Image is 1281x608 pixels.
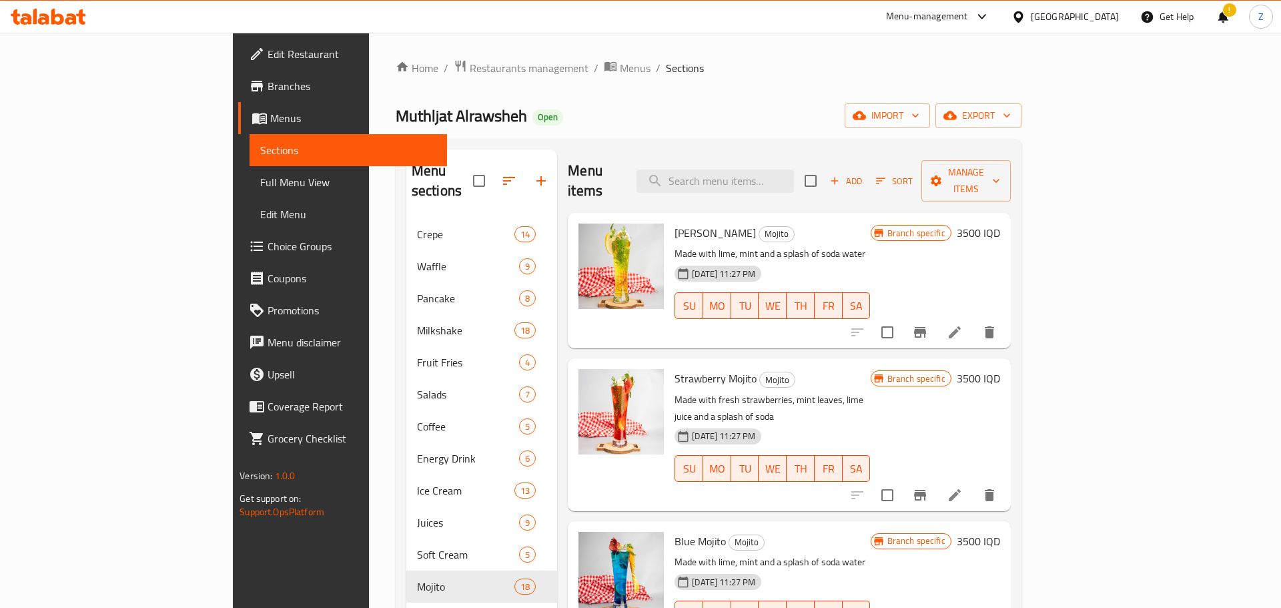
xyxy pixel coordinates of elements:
div: items [519,354,536,370]
button: TU [731,292,759,319]
span: Muthljat Alrawsheh [396,101,527,131]
img: Strawberry Mojito [578,369,664,454]
span: TH [792,459,809,479]
div: items [514,322,536,338]
span: Open [532,111,563,123]
span: TH [792,296,809,316]
span: Coverage Report [268,398,436,414]
div: Energy Drink6 [406,442,557,475]
span: 13 [515,485,535,497]
div: Waffle9 [406,250,557,282]
span: Manage items [932,164,1000,198]
button: TH [787,455,815,482]
h6: 3500 IQD [957,532,1000,551]
span: Upsell [268,366,436,382]
a: Promotions [238,294,447,326]
span: 9 [520,260,535,273]
span: Full Menu View [260,174,436,190]
a: Edit Menu [250,198,447,230]
button: Branch-specific-item [904,316,936,348]
div: Ice Cream [417,483,514,499]
a: Sections [250,134,447,166]
span: 5 [520,549,535,561]
span: [PERSON_NAME] [675,223,756,243]
div: Mojito [759,372,795,388]
div: Fruit Fries4 [406,346,557,378]
div: Soft Cream5 [406,539,557,571]
span: TU [737,459,754,479]
a: Branches [238,70,447,102]
div: items [519,258,536,274]
span: Mojito [729,535,764,550]
a: Support.OpsPlatform [240,503,324,521]
span: Choice Groups [268,238,436,254]
div: Milkshake [417,322,514,338]
button: SU [675,292,703,319]
span: Menu disclaimer [268,334,436,350]
span: 9 [520,517,535,529]
span: Pancake [417,290,519,306]
div: Mojito [417,579,514,595]
span: 4 [520,356,535,369]
nav: breadcrumb [396,59,1021,77]
span: SU [681,296,698,316]
span: 18 [515,324,535,337]
a: Edit Restaurant [238,38,447,70]
a: Edit menu item [947,324,963,340]
span: Sections [260,142,436,158]
span: Waffle [417,258,519,274]
span: Juices [417,515,519,531]
span: Fruit Fries [417,354,519,370]
div: items [514,579,536,595]
button: delete [973,316,1005,348]
p: Made with lime, mint and a splash of soda water [675,554,870,571]
span: Mojito [760,372,795,388]
button: SA [843,455,871,482]
button: Add [825,171,867,192]
button: Branch-specific-item [904,479,936,511]
span: Branches [268,78,436,94]
p: Made with lime, mint and a splash of soda water [675,246,870,262]
span: Branch specific [882,372,951,385]
span: Coffee [417,418,519,434]
span: Z [1258,9,1264,24]
button: import [845,103,930,128]
span: Soft Cream [417,547,519,563]
span: Version: [240,467,272,485]
h2: Menu items [568,161,620,201]
div: items [519,547,536,563]
a: Grocery Checklist [238,422,447,454]
span: Menus [620,60,651,76]
span: TU [737,296,754,316]
a: Coupons [238,262,447,294]
span: Blue Mojito [675,531,726,551]
button: Add section [525,165,557,197]
span: 14 [515,228,535,241]
span: FR [820,296,837,316]
button: MO [703,455,731,482]
div: Menu-management [886,9,968,25]
span: Add item [825,171,867,192]
div: Milkshake18 [406,314,557,346]
div: Crepe [417,226,514,242]
div: items [519,515,536,531]
li: / [594,60,598,76]
span: Energy Drink [417,450,519,467]
a: Menus [238,102,447,134]
button: FR [815,455,843,482]
input: search [636,170,794,193]
span: Mojito [759,226,794,242]
span: 5 [520,420,535,433]
span: Promotions [268,302,436,318]
span: Restaurants management [470,60,588,76]
span: SU [681,459,698,479]
span: Coupons [268,270,436,286]
a: Restaurants management [454,59,588,77]
span: export [946,107,1011,124]
span: 8 [520,292,535,305]
span: Edit Menu [260,206,436,222]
